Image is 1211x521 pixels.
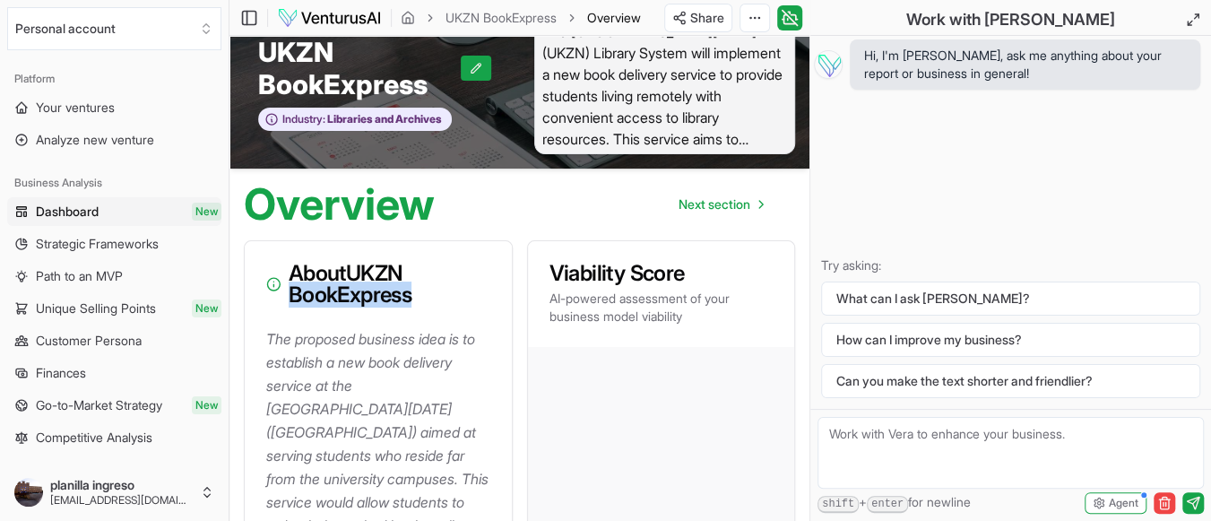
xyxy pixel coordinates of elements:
[258,36,461,100] span: UKZN BookExpress
[679,195,750,213] span: Next section
[36,203,99,221] span: Dashboard
[7,294,221,323] a: Unique Selling PointsNew
[1085,492,1146,514] button: Agent
[549,290,774,326] p: AI-powered assessment of your business model viability
[7,423,221,452] a: Competitive Analysis
[664,4,732,32] button: Share
[664,187,777,222] a: Go to next page
[266,263,490,306] h3: About UKZN BookExpress
[867,496,908,513] kbd: enter
[7,262,221,291] a: Path to an MVP
[50,477,193,493] span: planilla ingreso
[587,9,641,27] span: Overview
[817,493,971,513] span: + for newline
[7,471,221,514] button: planilla ingreso[EMAIL_ADDRESS][DOMAIN_NAME]
[549,263,774,284] h3: Viability Score
[14,478,43,507] img: ACg8ocLyNJFBtr36PwpBIBsJsnrlMpBTBS7UH919eCPDZgmeYxmon8s=s96-c
[690,9,724,27] span: Share
[821,282,1200,316] button: What can I ask [PERSON_NAME]?
[821,256,1200,274] p: Try asking:
[7,93,221,122] a: Your ventures
[258,108,452,132] button: Industry:Libraries and Archives
[864,47,1186,82] span: Hi, I'm [PERSON_NAME], ask me anything about your report or business in general!
[7,65,221,93] div: Platform
[192,203,221,221] span: New
[821,323,1200,357] button: How can I improve my business?
[36,131,154,149] span: Analyze new venture
[282,112,325,126] span: Industry:
[664,187,777,222] nav: pagination
[7,7,221,50] button: Select an organization
[7,391,221,420] a: Go-to-Market StrategyNew
[7,326,221,355] a: Customer Persona
[36,267,123,285] span: Path to an MVP
[906,7,1115,32] h2: Work with [PERSON_NAME]
[277,7,382,29] img: logo
[50,493,193,508] span: [EMAIL_ADDRESS][DOMAIN_NAME]
[7,169,221,197] div: Business Analysis
[36,99,115,117] span: Your ventures
[36,235,159,253] span: Strategic Frameworks
[7,230,221,258] a: Strategic Frameworks
[36,300,156,317] span: Unique Selling Points
[7,359,221,387] a: Finances
[36,332,142,350] span: Customer Persona
[36,396,162,414] span: Go-to-Market Strategy
[401,9,641,27] nav: breadcrumb
[36,364,86,382] span: Finances
[36,429,152,447] span: Competitive Analysis
[7,126,221,154] a: Analyze new venture
[325,112,442,126] span: Libraries and Archives
[445,9,557,27] a: UKZN BookExpress
[1109,496,1138,510] span: Agent
[7,197,221,226] a: DashboardNew
[534,16,796,154] span: The [GEOGRAPHIC_DATA][DATE] (UKZN) Library System will implement a new book delivery service to p...
[821,364,1200,398] button: Can you make the text shorter and friendlier?
[192,300,221,317] span: New
[814,50,843,79] img: Vera
[817,496,859,513] kbd: shift
[244,183,435,226] h1: Overview
[192,396,221,414] span: New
